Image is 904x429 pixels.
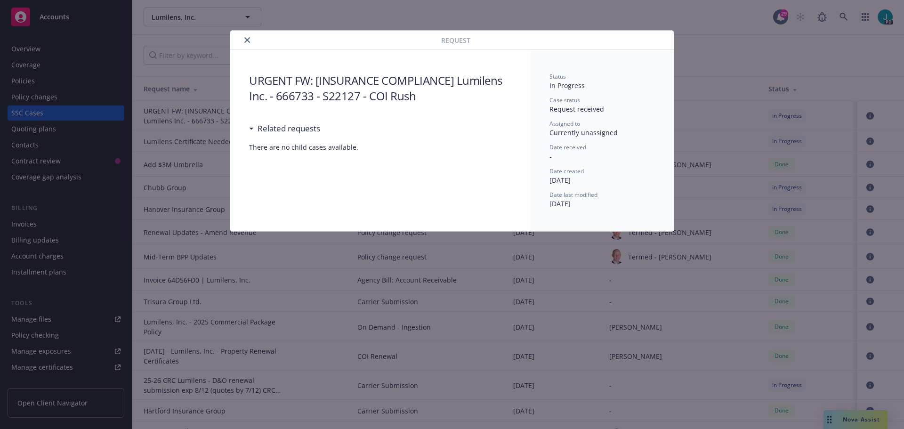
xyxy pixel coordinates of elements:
[549,176,571,185] span: [DATE]
[549,105,604,113] span: Request received
[242,34,253,46] button: close
[258,122,320,135] h3: Related requests
[441,35,470,45] span: Request
[549,143,586,151] span: Date received
[549,96,580,104] span: Case status
[549,81,585,90] span: In Progress
[249,73,512,104] h3: URGENT FW: [INSURANCE COMPLIANCE] Lumilens Inc. - 666733 - S22127 - COI Rush
[549,167,584,175] span: Date created
[549,128,618,137] span: Currently unassigned
[549,120,580,128] span: Assigned to
[249,122,320,135] div: Related requests
[249,142,512,152] span: There are no child cases available.
[549,191,597,199] span: Date last modified
[549,73,566,81] span: Status
[549,152,552,161] span: -
[549,199,571,208] span: [DATE]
